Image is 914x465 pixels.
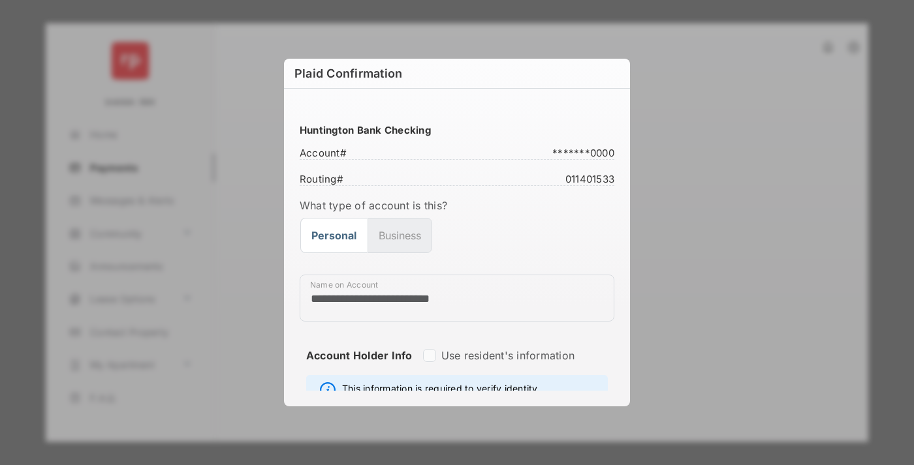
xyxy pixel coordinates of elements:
[300,124,614,136] h3: Huntington Bank Checking
[342,382,540,398] span: This information is required to verify identity.
[561,173,614,183] span: 011401533
[306,349,413,385] strong: Account Holder Info
[300,218,368,253] button: Personal
[368,218,432,253] button: Business
[300,147,351,157] span: Account #
[300,173,347,183] span: Routing #
[300,199,614,212] label: What type of account is this?
[284,59,630,89] h6: Plaid Confirmation
[441,349,575,362] label: Use resident's information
